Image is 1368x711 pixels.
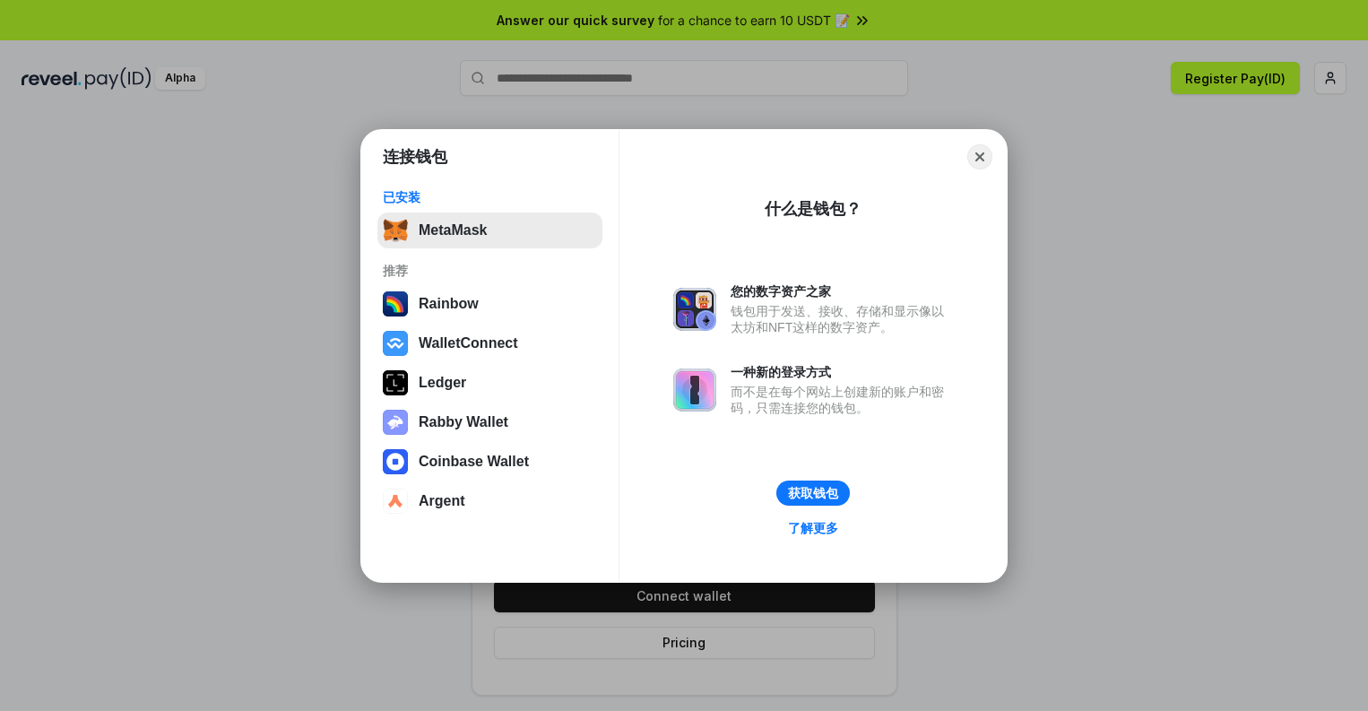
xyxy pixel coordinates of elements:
h1: 连接钱包 [383,146,447,168]
img: svg+xml,%3Csvg%20xmlns%3D%22http%3A%2F%2Fwww.w3.org%2F2000%2Fsvg%22%20fill%3D%22none%22%20viewBox... [383,410,408,435]
img: svg+xml,%3Csvg%20xmlns%3D%22http%3A%2F%2Fwww.w3.org%2F2000%2Fsvg%22%20width%3D%2228%22%20height%3... [383,370,408,395]
div: WalletConnect [419,335,518,351]
button: Rabby Wallet [377,404,602,440]
div: Argent [419,493,465,509]
button: MetaMask [377,212,602,248]
img: svg+xml,%3Csvg%20xmlns%3D%22http%3A%2F%2Fwww.w3.org%2F2000%2Fsvg%22%20fill%3D%22none%22%20viewBox... [673,288,716,331]
img: svg+xml,%3Csvg%20width%3D%22120%22%20height%3D%22120%22%20viewBox%3D%220%200%20120%20120%22%20fil... [383,291,408,316]
div: 什么是钱包？ [765,198,861,220]
div: 一种新的登录方式 [731,364,953,380]
button: WalletConnect [377,325,602,361]
div: 了解更多 [788,520,838,536]
img: svg+xml,%3Csvg%20width%3D%2228%22%20height%3D%2228%22%20viewBox%3D%220%200%2028%2028%22%20fill%3D... [383,331,408,356]
div: 推荐 [383,263,597,279]
div: 您的数字资产之家 [731,283,953,299]
img: svg+xml,%3Csvg%20fill%3D%22none%22%20height%3D%2233%22%20viewBox%3D%220%200%2035%2033%22%20width%... [383,218,408,243]
div: 钱包用于发送、接收、存储和显示像以太坊和NFT这样的数字资产。 [731,303,953,335]
img: svg+xml,%3Csvg%20xmlns%3D%22http%3A%2F%2Fwww.w3.org%2F2000%2Fsvg%22%20fill%3D%22none%22%20viewBox... [673,369,716,412]
button: Argent [377,483,602,519]
div: Coinbase Wallet [419,454,529,470]
div: MetaMask [419,222,487,238]
img: svg+xml,%3Csvg%20width%3D%2228%22%20height%3D%2228%22%20viewBox%3D%220%200%2028%2028%22%20fill%3D... [383,489,408,514]
div: 已安装 [383,189,597,205]
button: 获取钱包 [776,481,850,506]
div: 获取钱包 [788,485,838,501]
img: svg+xml,%3Csvg%20width%3D%2228%22%20height%3D%2228%22%20viewBox%3D%220%200%2028%2028%22%20fill%3D... [383,449,408,474]
button: Ledger [377,365,602,401]
div: Ledger [419,375,466,391]
div: Rabby Wallet [419,414,508,430]
button: Close [967,144,992,169]
div: Rainbow [419,296,479,312]
a: 了解更多 [777,516,849,540]
button: Rainbow [377,286,602,322]
div: 而不是在每个网站上创建新的账户和密码，只需连接您的钱包。 [731,384,953,416]
button: Coinbase Wallet [377,444,602,480]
